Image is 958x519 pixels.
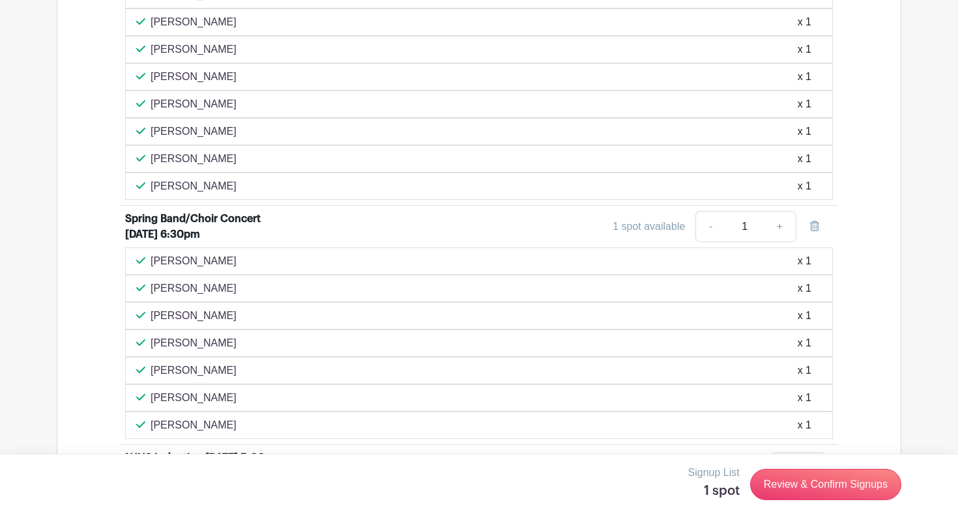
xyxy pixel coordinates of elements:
[688,465,740,481] p: Signup List
[151,124,237,139] p: [PERSON_NAME]
[613,219,685,234] div: 1 spot available
[151,178,237,194] p: [PERSON_NAME]
[151,390,237,406] p: [PERSON_NAME]
[125,211,287,242] div: Spring Band/Choir Concert [DATE] 6:30pm
[798,178,811,194] div: x 1
[151,42,237,57] p: [PERSON_NAME]
[688,483,740,499] h5: 1 spot
[798,14,811,30] div: x 1
[798,124,811,139] div: x 1
[798,42,811,57] div: x 1
[151,417,237,433] p: [PERSON_NAME]
[798,69,811,85] div: x 1
[151,69,237,85] p: [PERSON_NAME]
[798,281,811,296] div: x 1
[125,450,287,481] div: NJHS Induction [DATE] 5:00-6:30 pm
[151,96,237,112] p: [PERSON_NAME]
[798,390,811,406] div: x 1
[798,308,811,324] div: x 1
[151,253,237,269] p: [PERSON_NAME]
[798,96,811,112] div: x 1
[798,253,811,269] div: x 1
[151,308,237,324] p: [PERSON_NAME]
[750,469,901,500] a: Review & Confirm Signups
[798,335,811,351] div: x 1
[798,151,811,167] div: x 1
[151,363,237,378] p: [PERSON_NAME]
[151,14,237,30] p: [PERSON_NAME]
[151,281,237,296] p: [PERSON_NAME]
[798,417,811,433] div: x 1
[798,363,811,378] div: x 1
[151,151,237,167] p: [PERSON_NAME]
[695,211,725,242] a: -
[151,335,237,351] p: [PERSON_NAME]
[764,211,796,242] a: +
